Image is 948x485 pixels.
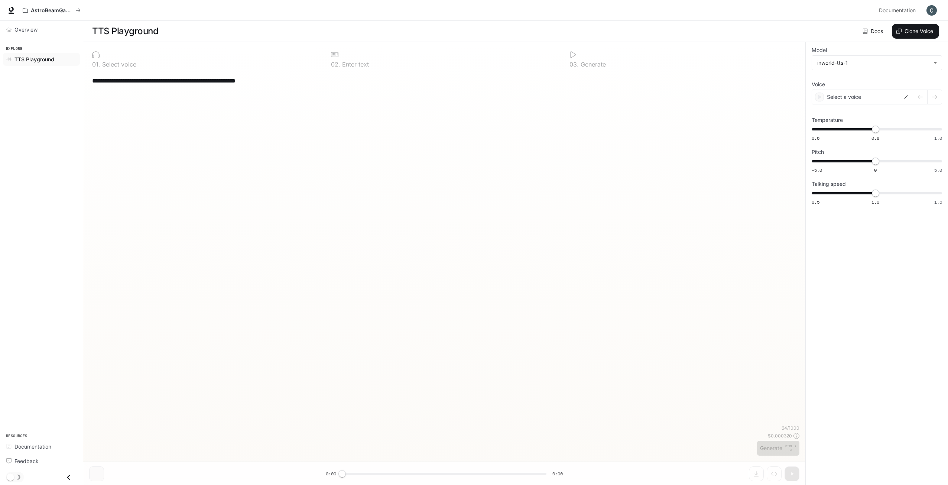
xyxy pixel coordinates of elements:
[876,3,921,18] a: Documentation
[331,61,340,67] p: 0 2 .
[92,61,100,67] p: 0 1 .
[812,48,827,53] p: Model
[812,199,819,205] span: 0.5
[31,7,72,14] p: AstroBeamGame
[19,3,84,18] button: All workspaces
[14,457,39,465] span: Feedback
[14,26,38,33] span: Overview
[879,6,916,15] span: Documentation
[812,167,822,173] span: -5.0
[812,56,942,70] div: inworld-tts-1
[871,135,879,141] span: 0.8
[924,3,939,18] button: User avatar
[768,433,792,439] p: $ 0.000320
[812,149,824,155] p: Pitch
[3,53,80,66] a: TTS Playground
[874,167,877,173] span: 0
[812,135,819,141] span: 0.6
[817,59,930,67] div: inworld-tts-1
[812,117,843,123] p: Temperature
[569,61,579,67] p: 0 3 .
[100,61,136,67] p: Select voice
[579,61,606,67] p: Generate
[827,93,861,101] p: Select a voice
[934,167,942,173] span: 5.0
[812,82,825,87] p: Voice
[340,61,369,67] p: Enter text
[861,24,886,39] a: Docs
[812,181,846,187] p: Talking speed
[7,473,14,481] span: Dark mode toggle
[934,199,942,205] span: 1.5
[926,5,937,16] img: User avatar
[3,23,80,36] a: Overview
[14,55,54,63] span: TTS Playground
[3,440,80,453] a: Documentation
[871,199,879,205] span: 1.0
[892,24,939,39] button: Clone Voice
[3,455,80,468] a: Feedback
[60,470,77,485] button: Close drawer
[92,24,158,39] h1: TTS Playground
[934,135,942,141] span: 1.0
[782,425,799,431] p: 64 / 1000
[14,443,51,450] span: Documentation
